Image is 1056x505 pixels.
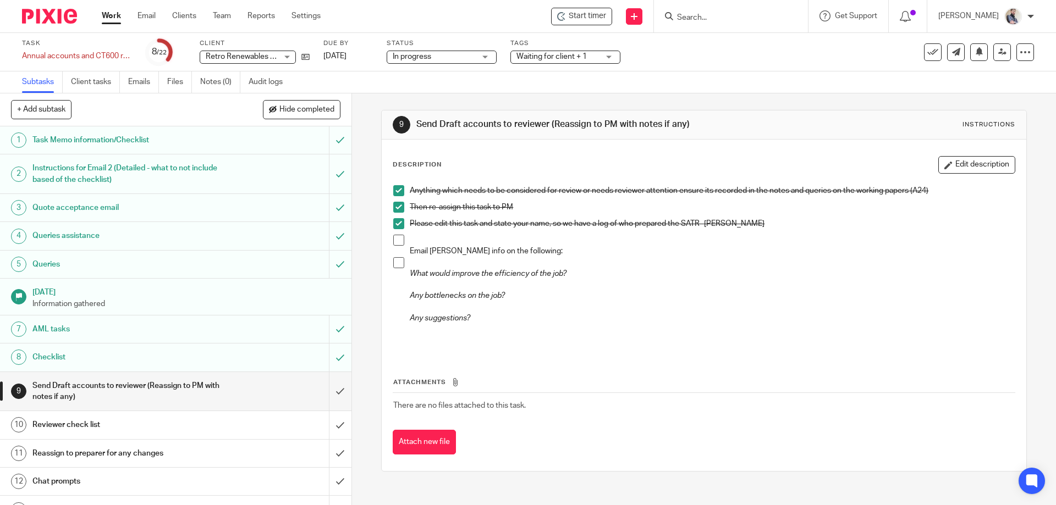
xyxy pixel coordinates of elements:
h1: Queries [32,256,223,273]
div: 11 [11,446,26,461]
div: Instructions [963,120,1015,129]
h1: Instructions for Email 2 (Detailed - what to not include based of the checklist) [32,160,223,188]
h1: Task Memo information/Checklist [32,132,223,148]
p: Anything which needs to be considered for review or needs reviewer attention ensure its recorded ... [410,185,1014,196]
label: Status [387,39,497,48]
div: 7 [11,321,26,337]
em: Any suggestions? [410,314,470,322]
a: Settings [291,10,321,21]
div: 9 [11,384,26,399]
a: Notes (0) [200,71,240,93]
label: Tags [510,39,620,48]
div: 10 [11,417,26,432]
input: Search [676,13,775,23]
a: Client tasks [71,71,120,93]
small: /22 [157,49,167,56]
a: Email [137,10,156,21]
span: In progress [393,53,431,60]
div: 4 [11,229,26,244]
em: Any bottlenecks on the job? [410,292,505,299]
span: Start timer [569,10,606,22]
a: Subtasks [22,71,63,93]
label: Task [22,39,132,48]
p: Email [PERSON_NAME] info on the following: [410,246,1014,257]
span: Attachments [393,379,446,385]
em: What would improve the efficiency of the job? [410,270,566,278]
div: 12 [11,474,26,489]
h1: Queries assistance [32,227,223,244]
h1: Send Draft accounts to reviewer (Reassign to PM with notes if any) [32,378,223,406]
div: 3 [11,200,26,215]
button: Edit description [938,156,1015,174]
div: Annual accounts and CT600 return (limited companies) [22,51,132,62]
img: Pixie%2002.jpg [1004,8,1022,25]
p: [PERSON_NAME] [938,10,999,21]
h1: Send Draft accounts to reviewer (Reassign to PM with notes if any) [416,119,728,130]
img: Pixie [22,9,77,24]
div: 5 [11,257,26,272]
span: [DATE] [323,52,346,60]
a: Reports [248,10,275,21]
label: Client [200,39,310,48]
a: Files [167,71,192,93]
a: Audit logs [249,71,291,93]
a: Clients [172,10,196,21]
button: Attach new file [393,430,456,454]
h1: Reassign to preparer for any changes [32,445,223,462]
div: 8 [152,46,167,58]
button: Hide completed [263,100,340,119]
p: Then re-assign this task to PM [410,202,1014,213]
div: 1 [11,132,26,148]
h1: Checklist [32,349,223,365]
span: There are no files attached to this task. [393,402,526,409]
h1: [DATE] [32,284,340,298]
div: 2 [11,167,26,182]
p: Please edit this task and state your name, so we have a log of who prepared the SATR -[PERSON_NAME] [410,218,1014,229]
h1: Quote acceptance email [32,199,223,216]
span: Hide completed [279,106,334,114]
div: Retro Renewables Limited - Annual accounts and CT600 return (limited companies) [551,8,612,25]
a: Work [102,10,121,21]
h1: Reviewer check list [32,417,223,433]
p: Description [393,160,442,169]
div: 9 [393,116,410,134]
a: Team [213,10,231,21]
span: Get Support [835,12,877,20]
div: 8 [11,349,26,365]
button: + Add subtask [11,100,71,119]
p: Information gathered [32,298,340,309]
a: Emails [128,71,159,93]
span: Waiting for client + 1 [516,53,587,60]
span: Retro Renewables Limited [206,53,296,60]
label: Due by [323,39,373,48]
h1: AML tasks [32,321,223,337]
h1: Chat prompts [32,473,223,490]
